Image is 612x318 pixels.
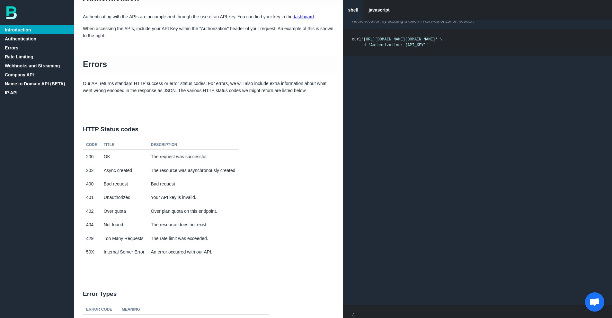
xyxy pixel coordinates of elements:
[101,164,148,177] td: Async created
[83,177,101,191] td: 400
[83,140,101,150] th: Code
[361,37,438,42] span: '[URL][DOMAIN_NAME][DOMAIN_NAME]'
[83,232,101,245] td: 429
[74,283,343,305] h2: Error Types
[101,232,148,245] td: Too Many Requests
[74,119,343,141] h2: HTTP Status codes
[148,218,239,231] td: The resource does not exist.
[148,232,239,245] td: The rate limit was exceeded.
[74,56,343,73] h1: Errors
[83,191,101,204] td: 401
[83,204,101,218] td: 402
[361,43,366,47] span: -H
[440,37,442,42] span: \
[83,218,101,231] td: 404
[148,204,239,218] td: Over plan quota on this endpoint.
[148,140,239,150] th: Description
[101,204,148,218] td: Over quota
[148,150,239,164] td: The request was successful.
[83,150,101,164] td: 200
[352,313,354,318] span: {
[101,177,148,191] td: Bad request
[119,305,269,314] th: Meaning
[74,13,343,20] p: Authenticating with the APIs are accomplished through the use of an API key. You can find your ke...
[368,43,428,47] span: 'Authorization: {API_KEY}'
[585,292,604,312] a: Open chat
[6,6,17,19] img: bp-logo-B-teal.svg
[83,245,101,259] td: 50X
[83,305,119,314] th: Error Code
[293,14,314,19] a: dashboard
[148,191,239,204] td: Your API key is invalid.
[148,245,239,259] td: An error occurred with our API.
[101,150,148,164] td: OK
[101,245,148,259] td: Internal Server Error
[148,177,239,191] td: Bad request
[74,25,343,39] p: When accessing the APIs, include your API Key within the "Authorization" header of your request. ...
[83,164,101,177] td: 202
[148,164,239,177] td: The resource was asynchronously created
[101,140,148,150] th: Title
[352,37,442,47] code: curl
[101,218,148,231] td: Not found
[74,80,343,94] p: Our API returns standard HTTP success or error status codes. For errors, we will also include ext...
[101,191,148,204] td: Unauthorized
